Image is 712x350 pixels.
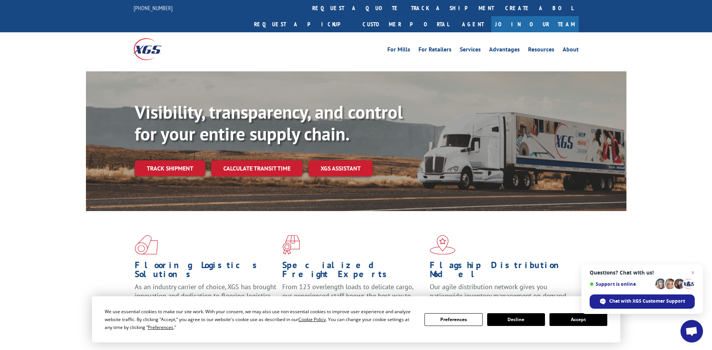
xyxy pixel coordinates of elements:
img: xgs-icon-focused-on-flooring-red [282,235,300,255]
span: Our agile distribution network gives you nationwide inventory management on demand. [430,282,568,300]
span: Chat with XGS Customer Support [609,298,685,305]
h1: Flagship Distribution Model [430,261,572,282]
a: For Retailers [418,47,452,55]
span: Cookie Policy [298,316,326,323]
span: Preferences [148,324,173,330]
img: xgs-icon-flagship-distribution-model-red [430,235,456,255]
button: Decline [487,313,545,326]
a: Resources [528,47,554,55]
a: Advantages [489,47,520,55]
a: Open chat [680,320,703,342]
a: Request a pickup [248,16,357,32]
button: Accept [549,313,607,326]
a: Services [460,47,481,55]
a: About [563,47,579,55]
button: Preferences [424,313,482,326]
h1: Specialized Freight Experts [282,261,424,282]
a: Agent [455,16,491,32]
a: [PHONE_NUMBER] [134,4,173,12]
h1: Flooring Logistics Solutions [135,261,277,282]
a: XGS ASSISTANT [309,160,373,177]
img: xgs-icon-total-supply-chain-intelligence-red [135,235,158,255]
div: We use essential cookies to make our site work. With your consent, we may also use non-essential ... [105,308,415,331]
a: Track shipment [135,160,205,176]
div: Cookie Consent Prompt [92,296,620,342]
span: Chat with XGS Customer Support [590,294,695,309]
span: As an industry carrier of choice, XGS has brought innovation and dedication to flooring logistics... [135,282,276,309]
span: Questions? Chat with us! [590,270,695,276]
a: Join Our Team [491,16,579,32]
span: Support is online [590,281,653,287]
a: Customer Portal [357,16,455,32]
b: Visibility, transparency, and control for your entire supply chain. [135,100,403,145]
a: Calculate transit time [211,160,303,177]
p: From 123 overlength loads to delicate cargo, our experienced staff knows the best way to move you... [282,282,424,316]
a: For Mills [387,47,410,55]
